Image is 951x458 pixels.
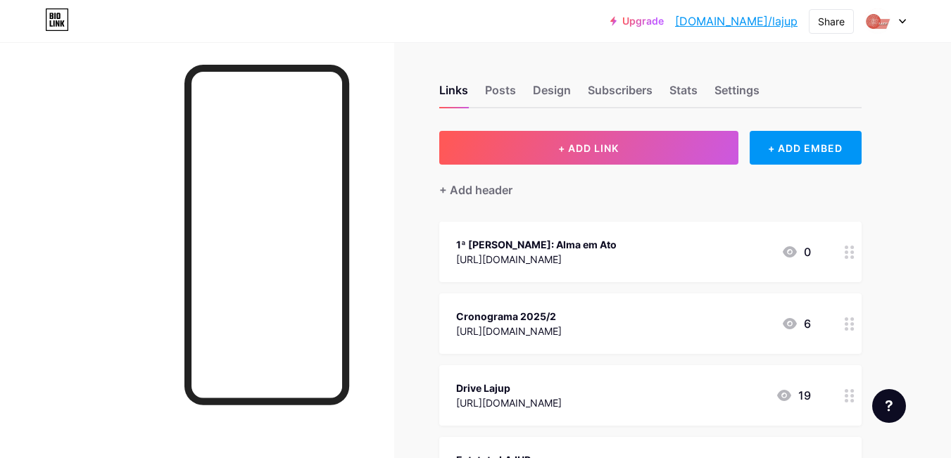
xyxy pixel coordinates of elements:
div: Subscribers [588,82,653,107]
div: [URL][DOMAIN_NAME] [456,324,562,338]
div: 0 [781,243,811,260]
button: + ADD LINK [439,131,738,165]
div: + Add header [439,182,512,198]
div: 1ª [PERSON_NAME]: Alma em Ato [456,237,617,252]
div: [URL][DOMAIN_NAME] [456,395,562,410]
div: Settings [714,82,760,107]
div: Posts [485,82,516,107]
a: Upgrade [610,15,664,27]
div: Cronograma 2025/2 [456,309,562,324]
div: [URL][DOMAIN_NAME] [456,252,617,267]
div: Share [818,14,845,29]
div: + ADD EMBED [750,131,862,165]
img: LAJUP [864,8,891,34]
a: [DOMAIN_NAME]/lajup [675,13,798,30]
div: Links [439,82,468,107]
div: 6 [781,315,811,332]
div: 19 [776,387,811,404]
span: + ADD LINK [558,142,619,154]
div: Design [533,82,571,107]
div: Drive Lajup [456,381,562,395]
div: Stats [669,82,698,107]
